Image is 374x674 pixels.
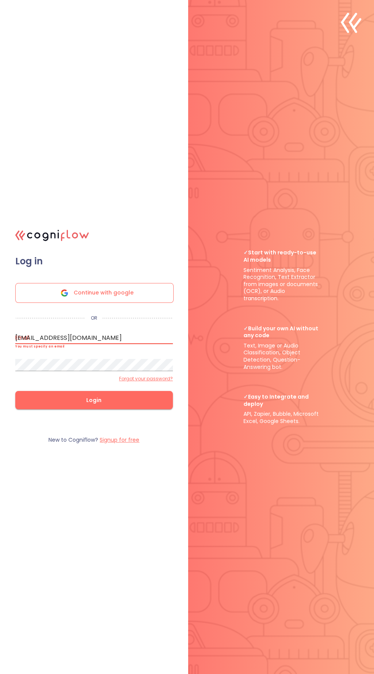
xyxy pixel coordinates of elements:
p: You must specify an email [15,345,173,348]
b: ✓ [243,249,248,256]
div: Continue with google [15,283,174,303]
b: ✓ [243,393,248,401]
p: OR [85,315,103,321]
p: New to Cogniflow? [48,436,139,444]
span: Easy to Integrate and deploy [243,393,319,407]
span: Log in [15,256,173,267]
label: Forgot your password? [119,376,173,382]
button: Login [15,391,173,409]
p: Sentiment Analysis, Face Recognition, Text Extractor from images or documents (OCR), or Audio tra... [243,249,319,302]
label: Signup for free [100,436,139,444]
b: ✓ [243,325,248,332]
span: Continue with google [74,283,134,302]
span: Login [27,396,161,405]
p: Text, Image or Audio Classification, Object Detection, Question-Answering bot. [243,325,319,371]
span: Start with ready-to-use AI models [243,249,319,263]
p: API, Zapier, Bubble, Microsoft Excel, Google Sheets. [243,393,319,425]
span: Build your own AI without any code [243,325,319,339]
